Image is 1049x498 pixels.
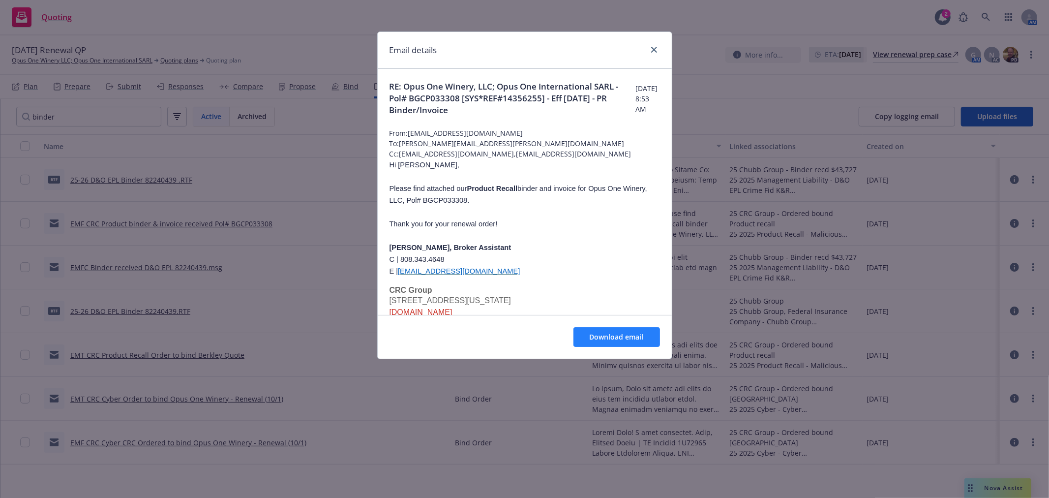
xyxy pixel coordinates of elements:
b: Product Recall [467,185,518,192]
span: Thank you for your renewal order! [390,220,498,228]
span: RE: Opus One Winery, LLC; Opus One International SARL - Pol# BGCP033308 [SYS*REF#14356255] - Eff ... [390,81,635,116]
span: From: [EMAIL_ADDRESS][DOMAIN_NAME] [390,128,660,138]
h1: Email details [390,44,437,57]
a: close [648,44,660,56]
span: Download email [590,332,644,342]
span: E | [390,267,520,275]
span: [STREET_ADDRESS][US_STATE] [390,296,511,305]
span: CRC Group [390,286,432,294]
span: C | 808.343.4648 [390,255,445,263]
span: [DATE] 8:53 AM [635,83,660,114]
span: To: [PERSON_NAME][EMAIL_ADDRESS][PERSON_NAME][DOMAIN_NAME] [390,138,660,149]
a: [EMAIL_ADDRESS][DOMAIN_NAME] [398,267,520,275]
span: Please find attached our binder and invoice for Opus One Winery, LLC, Pol# BGCP033308. [390,185,647,204]
span: [PERSON_NAME], Broker Assistant [390,244,511,251]
span: Hi [PERSON_NAME], [390,161,460,169]
span: Cc: [EMAIL_ADDRESS][DOMAIN_NAME],[EMAIL_ADDRESS][DOMAIN_NAME] [390,149,660,159]
a: [DOMAIN_NAME] [390,308,452,316]
button: Download email [573,327,660,347]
